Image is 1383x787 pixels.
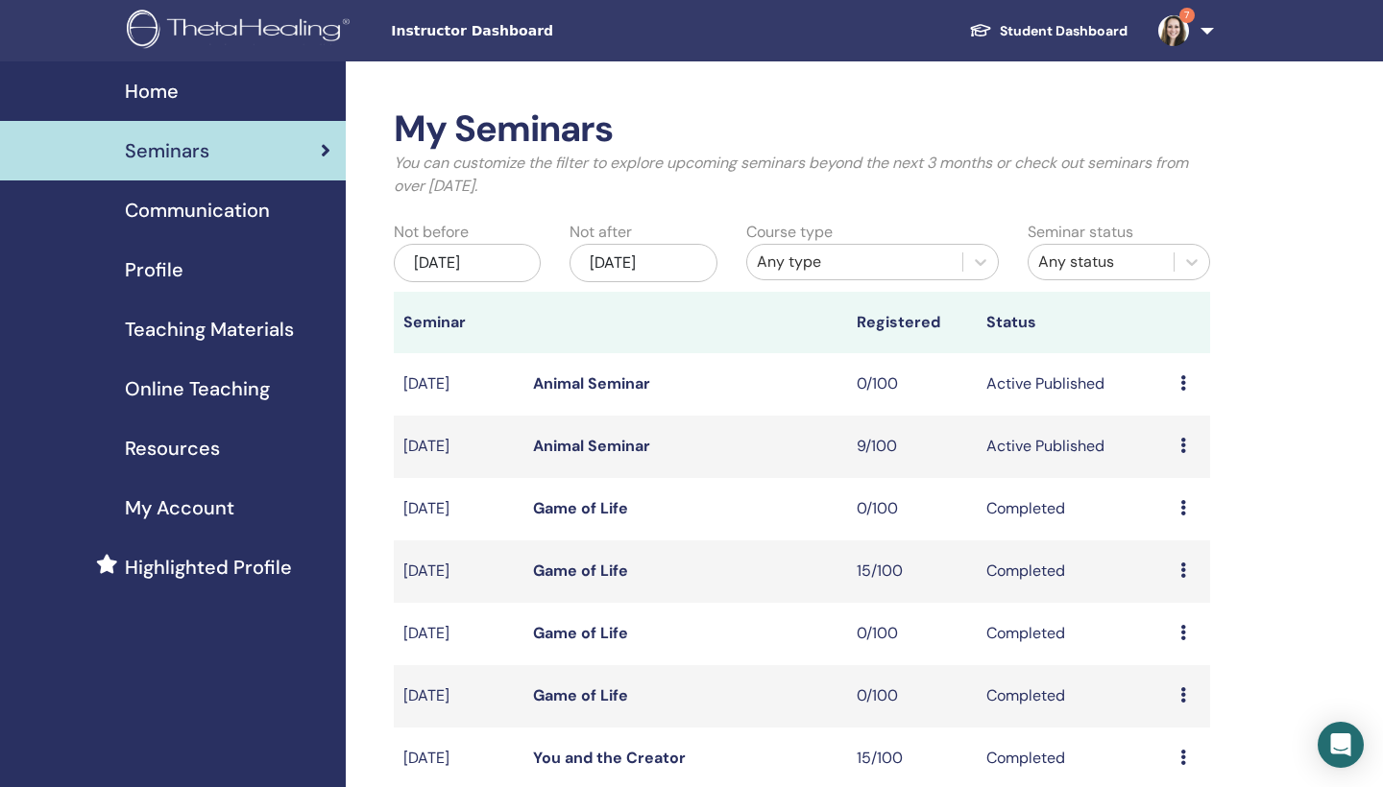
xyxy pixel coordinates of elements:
img: default.jpg [1158,15,1189,46]
img: graduation-cap-white.svg [969,22,992,38]
span: Instructor Dashboard [391,21,679,41]
td: Completed [977,603,1171,665]
h2: My Seminars [394,107,1210,152]
td: [DATE] [394,353,523,416]
td: 0/100 [847,665,977,727]
td: [DATE] [394,416,523,478]
span: My Account [125,493,234,522]
td: Completed [977,540,1171,603]
td: 0/100 [847,478,977,540]
td: 9/100 [847,416,977,478]
a: Game of Life [533,623,628,643]
td: [DATE] [394,603,523,665]
p: You can customize the filter to explore upcoming seminars beyond the next 3 months or check out s... [394,152,1210,198]
td: 0/100 [847,353,977,416]
label: Not after [570,221,632,244]
div: Open Intercom Messenger [1318,722,1364,768]
span: Resources [125,434,220,463]
td: 0/100 [847,603,977,665]
td: Active Published [977,353,1171,416]
div: [DATE] [394,244,541,282]
span: Teaching Materials [125,315,294,344]
div: [DATE] [570,244,716,282]
label: Seminar status [1028,221,1133,244]
th: Seminar [394,292,523,353]
span: Communication [125,196,270,225]
td: Completed [977,478,1171,540]
a: Animal Seminar [533,436,650,456]
div: Any type [757,250,953,274]
td: Completed [977,665,1171,727]
a: You and the Creator [533,748,686,768]
a: Student Dashboard [954,13,1143,49]
td: [DATE] [394,665,523,727]
span: Online Teaching [125,374,270,403]
label: Not before [394,221,469,244]
span: Highlighted Profile [125,553,292,582]
span: Profile [125,255,183,284]
td: [DATE] [394,540,523,603]
td: Active Published [977,416,1171,478]
span: Home [125,77,179,106]
div: Any status [1038,250,1164,274]
a: Animal Seminar [533,373,650,393]
a: Game of Life [533,685,628,705]
a: Game of Life [533,560,628,581]
a: Game of Life [533,498,628,518]
img: logo.png [127,10,356,53]
label: Course type [746,221,833,244]
th: Status [977,292,1171,353]
span: 7 [1179,8,1195,23]
td: [DATE] [394,478,523,540]
td: 15/100 [847,540,977,603]
th: Registered [847,292,977,353]
span: Seminars [125,136,209,165]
